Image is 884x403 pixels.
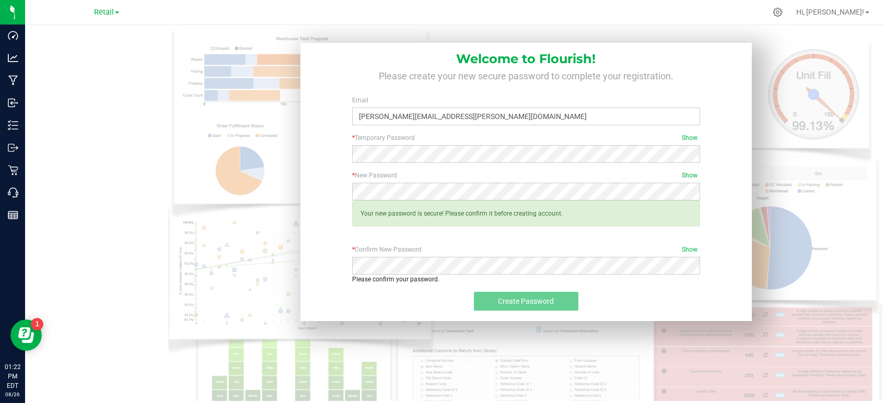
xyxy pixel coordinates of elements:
p: 01:22 PM EDT [5,362,20,390]
inline-svg: Reports [8,210,18,220]
button: Create Password [474,292,578,311]
label: Email [352,96,700,105]
inline-svg: Manufacturing [8,75,18,86]
span: Show [682,245,697,254]
p: Your new password is secure! Please confirm it before creating account. [360,209,692,218]
span: Retail [94,8,114,17]
inline-svg: Retail [8,165,18,175]
p: 08/26 [5,390,20,398]
div: Manage settings [771,7,784,17]
span: Show [682,171,697,180]
inline-svg: Outbound [8,143,18,153]
inline-svg: Inbound [8,98,18,108]
iframe: Resource center [10,319,42,351]
inline-svg: Analytics [8,53,18,63]
label: Confirm New Password [352,245,700,254]
span: Please create your new secure password to complete your registration. [379,70,673,81]
inline-svg: Call Center [8,187,18,198]
span: Create Password [498,297,554,305]
inline-svg: Dashboard [8,30,18,41]
span: Show [682,133,697,143]
label: Temporary Password [352,133,700,143]
span: Hi, [PERSON_NAME]! [796,8,864,16]
inline-svg: Inventory [8,120,18,131]
p: Please confirm your password. [352,275,700,284]
iframe: Resource center unread badge [31,318,43,330]
label: New Password [352,171,700,180]
h1: Welcome to Flourish! [316,43,737,66]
